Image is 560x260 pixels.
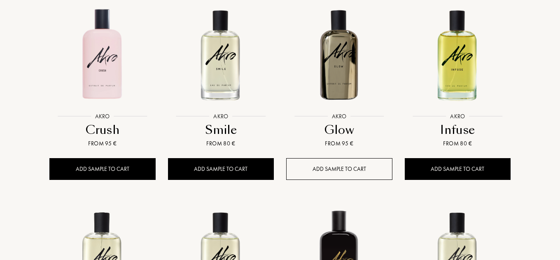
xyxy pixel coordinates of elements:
[53,122,152,138] div: Crush
[286,158,392,180] div: Add sample to cart
[286,1,392,108] img: Glow Akro
[289,139,389,148] div: From 95 €
[49,158,156,180] div: Add sample to cart
[171,139,271,148] div: From 80 €
[49,1,156,108] img: Crush Akro
[408,139,508,148] div: From 80 €
[168,158,274,180] div: Add sample to cart
[404,1,511,108] img: Infuse Akro
[289,122,389,138] div: Glow
[53,139,152,148] div: From 95 €
[408,122,508,138] div: Infuse
[405,158,511,180] div: Add sample to cart
[168,1,274,108] img: Smile Akro
[171,122,271,138] div: Smile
